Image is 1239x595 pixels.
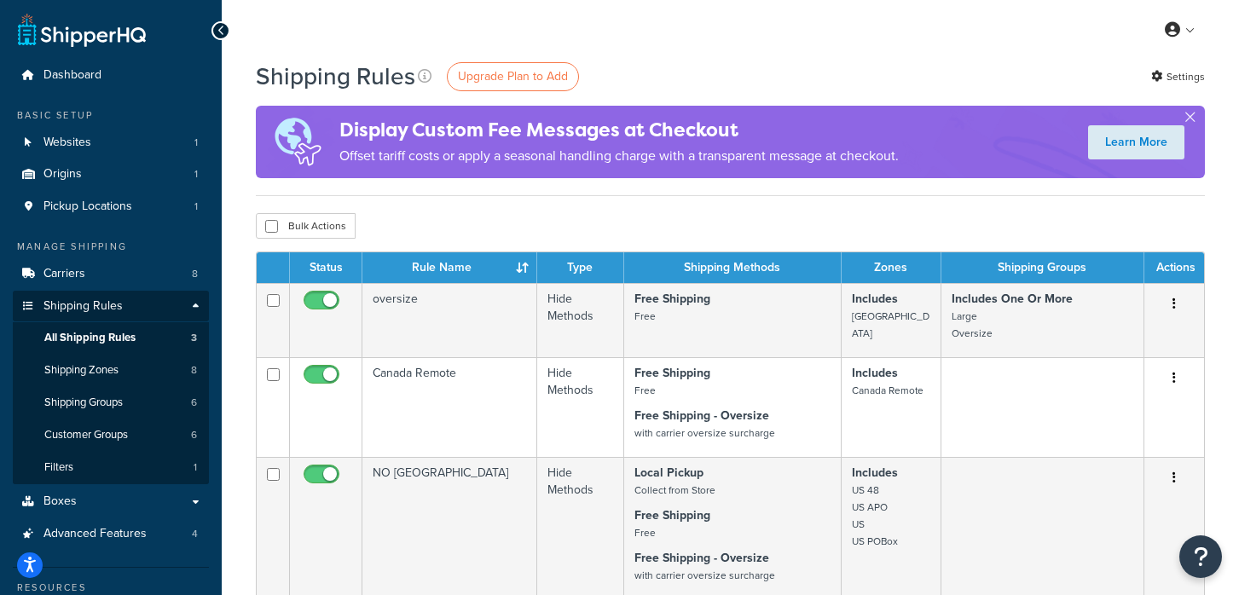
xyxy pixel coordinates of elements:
strong: Includes One Or More [952,290,1073,308]
small: Free [634,309,656,324]
span: Dashboard [43,68,101,83]
td: Hide Methods [537,283,624,357]
small: Free [634,383,656,398]
li: Websites [13,127,209,159]
td: Canada Remote [362,357,537,457]
strong: Local Pickup [634,464,703,482]
th: Type [537,252,624,283]
small: Canada Remote [852,383,923,398]
a: ShipperHQ Home [18,13,146,47]
li: All Shipping Rules [13,322,209,354]
span: All Shipping Rules [44,331,136,345]
th: Zones [842,252,941,283]
a: Upgrade Plan to Add [447,62,579,91]
h4: Display Custom Fee Messages at Checkout [339,116,899,144]
a: Settings [1151,65,1205,89]
span: 1 [194,199,198,214]
span: Shipping Rules [43,299,123,314]
span: 8 [191,363,197,378]
th: Actions [1144,252,1204,283]
span: Advanced Features [43,527,147,541]
strong: Free Shipping [634,364,710,382]
small: Collect from Store [634,482,715,498]
a: Boxes [13,486,209,517]
strong: Includes [852,364,898,382]
a: All Shipping Rules 3 [13,322,209,354]
th: Shipping Methods [624,252,842,283]
span: 6 [191,428,197,442]
span: Shipping Zones [44,363,119,378]
th: Rule Name : activate to sort column ascending [362,252,537,283]
small: Free [634,525,656,540]
span: Filters [44,460,73,475]
span: 4 [192,527,198,541]
li: Pickup Locations [13,191,209,222]
span: 1 [194,167,198,182]
a: Customer Groups 6 [13,419,209,451]
img: duties-banner-06bc72dcb5fe05cb3f9472aba00be2ae8eb53ab6f0d8bb03d382ba314ac3c341.png [256,106,339,178]
li: Customer Groups [13,419,209,451]
a: Shipping Zones 8 [13,355,209,386]
h1: Shipping Rules [256,60,415,93]
span: Carriers [43,267,85,281]
small: [GEOGRAPHIC_DATA] [852,309,929,341]
li: Origins [13,159,209,190]
div: Manage Shipping [13,240,209,254]
strong: Includes [852,464,898,482]
a: Dashboard [13,60,209,91]
div: Basic Setup [13,108,209,123]
span: Boxes [43,494,77,509]
strong: Free Shipping - Oversize [634,549,769,567]
a: Learn More [1088,125,1184,159]
a: Filters 1 [13,452,209,483]
li: Advanced Features [13,518,209,550]
th: Status [290,252,362,283]
strong: Free Shipping - Oversize [634,407,769,425]
a: Websites 1 [13,127,209,159]
td: oversize [362,283,537,357]
strong: Free Shipping [634,506,710,524]
li: Filters [13,452,209,483]
li: Shipping Zones [13,355,209,386]
span: Customer Groups [44,428,128,442]
span: 8 [192,267,198,281]
a: Shipping Groups 6 [13,387,209,419]
small: with carrier oversize surcharge [634,568,775,583]
span: 6 [191,396,197,410]
th: Shipping Groups [941,252,1144,283]
span: Upgrade Plan to Add [458,67,568,85]
p: Offset tariff costs or apply a seasonal handling charge with a transparent message at checkout. [339,144,899,168]
li: Shipping Groups [13,387,209,419]
strong: Free Shipping [634,290,710,308]
button: Open Resource Center [1179,535,1222,578]
td: Hide Methods [537,357,624,457]
span: Shipping Groups [44,396,123,410]
span: Pickup Locations [43,199,132,214]
button: Bulk Actions [256,213,356,239]
span: Origins [43,167,82,182]
a: Origins 1 [13,159,209,190]
span: 3 [191,331,197,345]
small: US 48 US APO US US POBox [852,482,898,549]
small: with carrier oversize surcharge [634,425,775,441]
a: Pickup Locations 1 [13,191,209,222]
strong: Includes [852,290,898,308]
a: Advanced Features 4 [13,518,209,550]
span: 1 [194,460,197,475]
small: Large Oversize [952,309,993,341]
span: Websites [43,136,91,150]
div: Resources [13,581,209,595]
li: Carriers [13,258,209,290]
a: Shipping Rules [13,291,209,322]
li: Shipping Rules [13,291,209,485]
a: Carriers 8 [13,258,209,290]
span: 1 [194,136,198,150]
